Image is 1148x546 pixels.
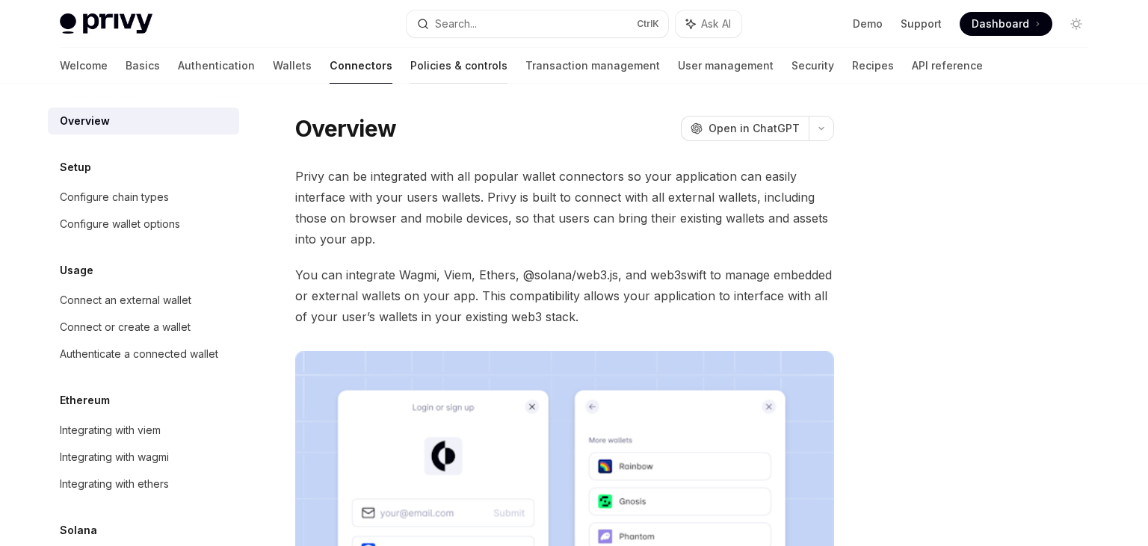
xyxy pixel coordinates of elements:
a: Integrating with wagmi [48,444,239,471]
a: Integrating with viem [48,417,239,444]
button: Toggle dark mode [1064,12,1088,36]
div: Search... [435,15,477,33]
h1: Overview [295,115,396,142]
div: Configure wallet options [60,215,180,233]
a: Transaction management [525,48,660,84]
a: Authenticate a connected wallet [48,341,239,367]
button: Search...CtrlK [407,10,668,37]
a: Overview [48,108,239,134]
a: Configure wallet options [48,211,239,238]
a: Authentication [178,48,255,84]
a: Demo [853,16,883,31]
a: Basics [126,48,160,84]
button: Ask AI [676,10,741,37]
a: Connect an external wallet [48,287,239,314]
div: Integrating with ethers [60,475,169,493]
span: Dashboard [972,16,1029,31]
img: light logo [60,13,152,34]
a: Wallets [273,48,312,84]
a: User management [678,48,774,84]
h5: Ethereum [60,391,110,409]
h5: Solana [60,521,97,539]
button: Open in ChatGPT [681,116,809,141]
span: Privy can be integrated with all popular wallet connectors so your application can easily interfa... [295,166,834,249]
div: Overview [60,112,110,130]
a: Configure chain types [48,184,239,211]
span: You can integrate Wagmi, Viem, Ethers, @solana/web3.js, and web3swift to manage embedded or exter... [295,264,834,327]
a: Welcome [60,48,108,84]
div: Authenticate a connected wallet [60,345,218,363]
span: Ask AI [701,16,731,31]
a: Recipes [852,48,894,84]
a: Support [901,16,942,31]
a: Connect or create a wallet [48,314,239,341]
span: Ctrl K [637,18,659,30]
div: Connect an external wallet [60,291,191,309]
h5: Usage [60,261,93,279]
a: API reference [912,48,983,84]
div: Integrating with wagmi [60,448,169,466]
a: Connectors [330,48,392,84]
a: Integrating with ethers [48,471,239,497]
span: Open in ChatGPT [709,121,800,136]
a: Policies & controls [410,48,507,84]
a: Dashboard [960,12,1052,36]
div: Integrating with viem [60,421,161,439]
div: Connect or create a wallet [60,318,191,336]
a: Security [791,48,834,84]
h5: Setup [60,158,91,176]
div: Configure chain types [60,188,169,206]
